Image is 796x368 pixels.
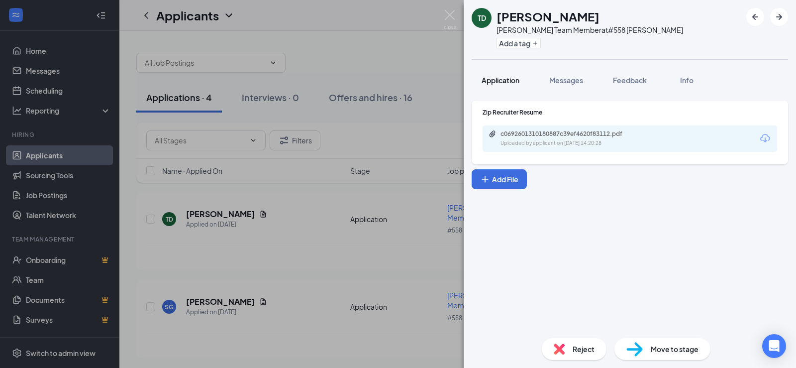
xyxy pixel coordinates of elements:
[549,76,583,85] span: Messages
[489,130,650,147] a: Paperclipc0692601310180887c39ef4620f83112.pdfUploaded by applicant on [DATE] 14:20:28
[749,11,761,23] svg: ArrowLeftNew
[480,174,490,184] svg: Plus
[489,130,497,138] svg: Paperclip
[497,25,683,35] div: [PERSON_NAME] Team Member at #558 [PERSON_NAME]
[651,344,698,355] span: Move to stage
[478,13,486,23] div: TD
[497,8,599,25] h1: [PERSON_NAME]
[746,8,764,26] button: ArrowLeftNew
[482,76,519,85] span: Application
[759,132,771,144] svg: Download
[770,8,788,26] button: ArrowRight
[773,11,785,23] svg: ArrowRight
[762,334,786,358] div: Open Intercom Messenger
[483,108,777,117] div: Zip Recruiter Resume
[472,169,527,189] button: Add FilePlus
[500,139,650,147] div: Uploaded by applicant on [DATE] 14:20:28
[573,344,595,355] span: Reject
[532,40,538,46] svg: Plus
[497,38,541,48] button: PlusAdd a tag
[500,130,640,138] div: c0692601310180887c39ef4620f83112.pdf
[680,76,694,85] span: Info
[613,76,647,85] span: Feedback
